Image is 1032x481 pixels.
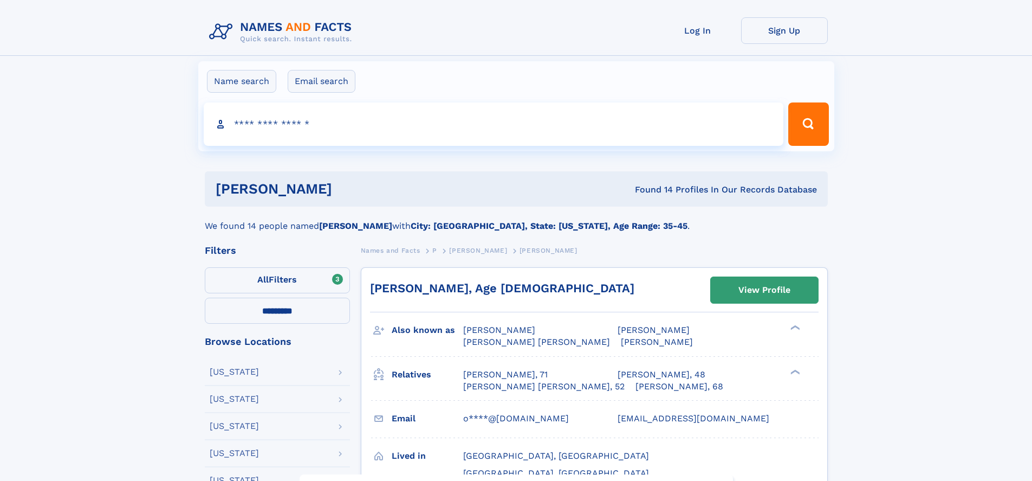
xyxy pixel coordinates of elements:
[788,102,828,146] button: Search Button
[463,468,649,478] span: [GEOGRAPHIC_DATA], [GEOGRAPHIC_DATA]
[204,102,784,146] input: search input
[449,243,507,257] a: [PERSON_NAME]
[205,207,828,233] div: We found 14 people named with .
[463,451,649,461] span: [GEOGRAPHIC_DATA], [GEOGRAPHIC_DATA]
[205,337,350,347] div: Browse Locations
[288,70,355,93] label: Email search
[449,247,507,254] span: [PERSON_NAME]
[392,447,463,465] h3: Lived in
[635,381,723,393] a: [PERSON_NAME], 68
[788,324,801,331] div: ❯
[370,281,634,295] a: [PERSON_NAME], Age [DEMOGRAPHIC_DATA]
[618,325,690,335] span: [PERSON_NAME]
[361,243,420,257] a: Names and Facts
[205,246,350,255] div: Filters
[463,325,535,335] span: [PERSON_NAME]
[210,368,259,376] div: [US_STATE]
[210,422,259,431] div: [US_STATE]
[621,337,693,347] span: [PERSON_NAME]
[392,321,463,339] h3: Also known as
[788,368,801,375] div: ❯
[654,17,741,44] a: Log In
[205,267,350,293] label: Filters
[216,182,484,196] h1: [PERSON_NAME]
[392,409,463,428] h3: Email
[257,274,269,285] span: All
[432,247,437,254] span: P
[738,278,790,303] div: View Profile
[711,277,818,303] a: View Profile
[483,184,817,196] div: Found 14 Profiles In Our Records Database
[411,221,687,231] b: City: [GEOGRAPHIC_DATA], State: [US_STATE], Age Range: 35-45
[520,247,577,254] span: [PERSON_NAME]
[210,395,259,403] div: [US_STATE]
[432,243,437,257] a: P
[319,221,392,231] b: [PERSON_NAME]
[207,70,276,93] label: Name search
[618,369,705,381] a: [PERSON_NAME], 48
[463,337,610,347] span: [PERSON_NAME] [PERSON_NAME]
[463,381,625,393] a: [PERSON_NAME] [PERSON_NAME], 52
[205,17,361,47] img: Logo Names and Facts
[392,365,463,384] h3: Relatives
[741,17,828,44] a: Sign Up
[210,449,259,458] div: [US_STATE]
[618,413,769,424] span: [EMAIL_ADDRESS][DOMAIN_NAME]
[463,369,548,381] a: [PERSON_NAME], 71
